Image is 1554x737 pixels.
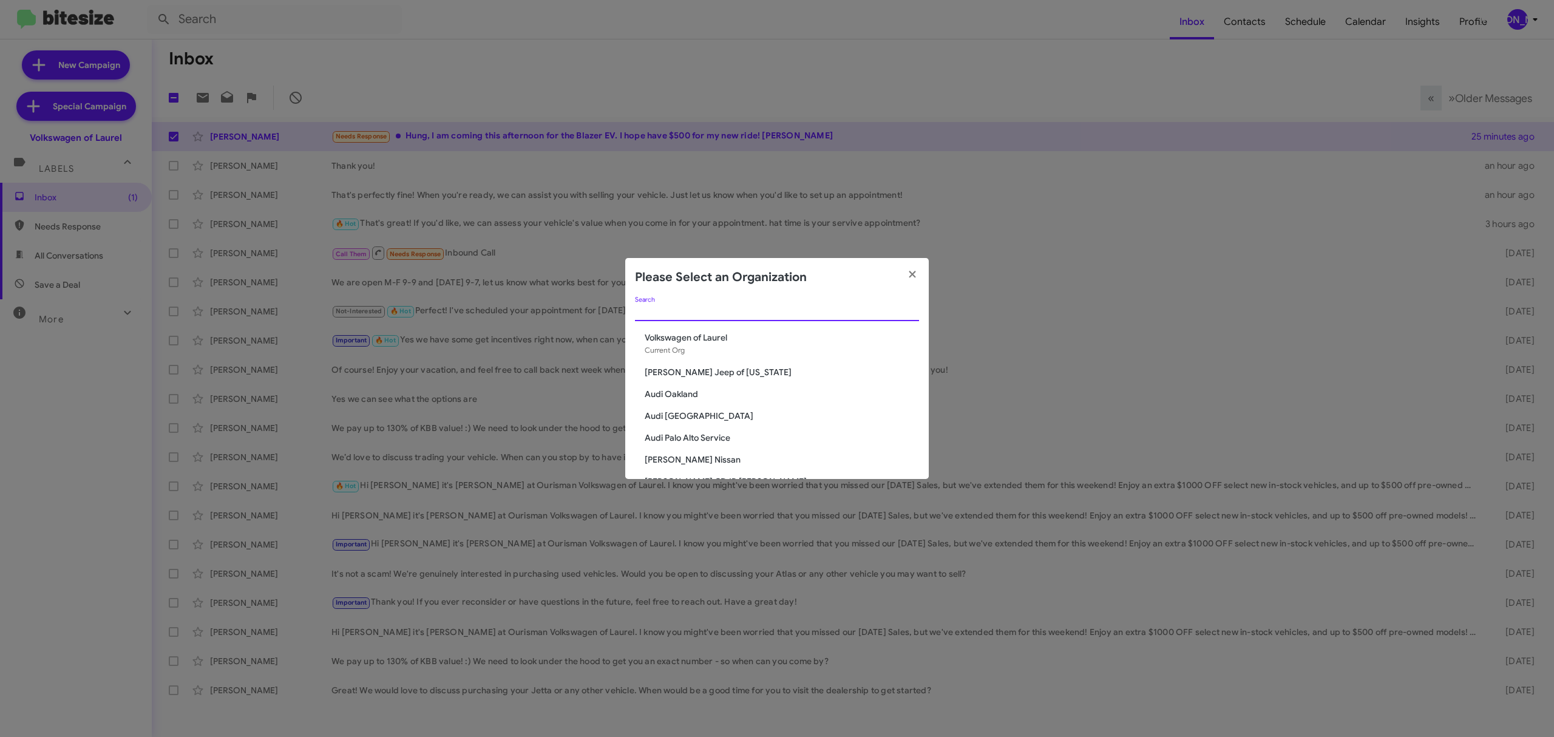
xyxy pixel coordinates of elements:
[645,388,919,400] span: Audi Oakland
[645,432,919,444] span: Audi Palo Alto Service
[645,366,919,378] span: [PERSON_NAME] Jeep of [US_STATE]
[645,453,919,466] span: [PERSON_NAME] Nissan
[635,268,807,287] h2: Please Select an Organization
[645,475,919,487] span: [PERSON_NAME] CDJR [PERSON_NAME]
[645,331,919,344] span: Volkswagen of Laurel
[645,410,919,422] span: Audi [GEOGRAPHIC_DATA]
[645,345,685,355] span: Current Org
